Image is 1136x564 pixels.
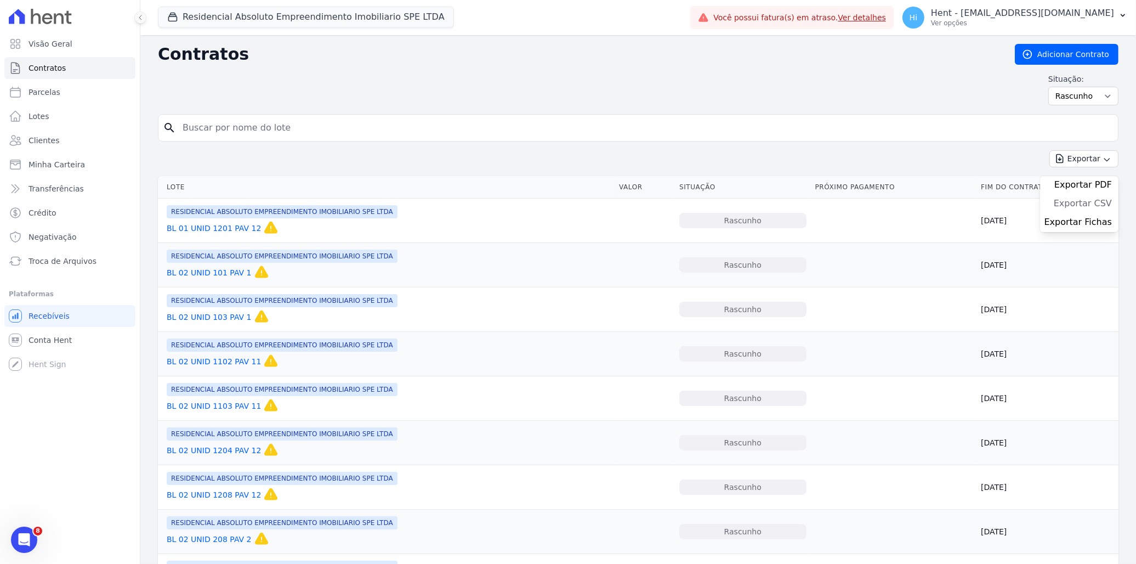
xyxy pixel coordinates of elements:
[167,401,261,411] a: BL 02 UNID 1103 PAV 11
[679,391,806,406] div: Rascunho
[167,445,261,456] a: BL 02 UNID 1204 PAV 12
[4,154,135,176] a: Minha Carteira
[976,287,1118,332] td: [DATE]
[167,267,252,278] a: BL 02 UNID 101 PAV 1
[167,312,252,323] a: BL 02 UNID 103 PAV 1
[4,178,135,200] a: Transferências
[1054,198,1112,209] span: Exportar CSV
[1049,150,1118,167] button: Exportar
[4,105,135,127] a: Lotes
[894,2,1136,33] button: Hi Hent - [EMAIL_ADDRESS][DOMAIN_NAME] Ver opções
[976,465,1118,510] td: [DATE]
[679,302,806,317] div: Rascunho
[29,87,60,98] span: Parcelas
[679,524,806,539] div: Rascunho
[976,421,1118,465] td: [DATE]
[167,339,397,352] span: RESIDENCIAL ABSOLUTO EMPREENDIMENTO IMOBILIARIO SPE LTDA
[1048,74,1118,84] label: Situação:
[679,435,806,450] div: Rascunho
[29,207,56,218] span: Crédito
[4,57,135,79] a: Contratos
[931,8,1114,19] p: Hent - [EMAIL_ADDRESS][DOMAIN_NAME]
[29,38,72,49] span: Visão Geral
[167,489,261,500] a: BL 02 UNID 1208 PAV 12
[29,335,72,346] span: Conta Hent
[29,135,59,146] span: Clientes
[976,376,1118,421] td: [DATE]
[167,250,397,263] span: RESIDENCIAL ABSOLUTO EMPREENDIMENTO IMOBILIARIO SPE LTDA
[4,202,135,224] a: Crédito
[167,294,397,307] span: RESIDENCIAL ABSOLUTO EMPREENDIMENTO IMOBILIARIO SPE LTDA
[4,305,135,327] a: Recebíveis
[4,226,135,248] a: Negativação
[931,19,1114,27] p: Ver opções
[1015,44,1118,65] a: Adicionar Contrato
[675,176,811,199] th: Situação
[158,44,997,64] h2: Contratos
[167,356,261,367] a: BL 02 UNID 1102 PAV 11
[167,223,261,234] a: BL 01 UNID 1201 PAV 12
[1054,179,1112,190] span: Exportar PDF
[29,63,66,74] span: Contratos
[29,311,70,322] span: Recebíveis
[976,332,1118,376] td: [DATE]
[158,176,615,199] th: Lote
[29,111,49,122] span: Lotes
[33,527,42,535] span: 8
[615,176,675,199] th: Valor
[158,7,454,27] button: Residencial Absoluto Empreendimento Imobiliario SPE LTDA
[679,257,806,273] div: Rascunho
[713,12,886,24] span: Você possui fatura(s) em atraso.
[4,129,135,151] a: Clientes
[29,159,85,170] span: Minha Carteira
[838,13,886,22] a: Ver detalhes
[29,256,96,267] span: Troca de Arquivos
[976,510,1118,554] td: [DATE]
[4,33,135,55] a: Visão Geral
[163,121,176,134] i: search
[976,199,1118,243] td: [DATE]
[1044,217,1114,230] a: Exportar Fichas
[29,183,84,194] span: Transferências
[679,480,806,495] div: Rascunho
[1054,179,1114,193] a: Exportar PDF
[29,232,77,242] span: Negativação
[1054,198,1114,211] a: Exportar CSV
[167,427,397,441] span: RESIDENCIAL ABSOLUTO EMPREENDIMENTO IMOBILIARIO SPE LTDA
[167,205,397,218] span: RESIDENCIAL ABSOLUTO EMPREENDIMENTO IMOBILIARIO SPE LTDA
[811,176,977,199] th: Próximo Pagamento
[4,81,135,103] a: Parcelas
[167,472,397,485] span: RESIDENCIAL ABSOLUTO EMPREENDIMENTO IMOBILIARIO SPE LTDA
[1044,217,1112,228] span: Exportar Fichas
[4,329,135,351] a: Conta Hent
[976,243,1118,287] td: [DATE]
[679,213,806,228] div: Rascunho
[11,527,37,553] iframe: Intercom live chat
[9,287,131,301] div: Plataformas
[167,516,397,529] span: RESIDENCIAL ABSOLUTO EMPREENDIMENTO IMOBILIARIO SPE LTDA
[4,250,135,272] a: Troca de Arquivos
[167,383,397,396] span: RESIDENCIAL ABSOLUTO EMPREENDIMENTO IMOBILIARIO SPE LTDA
[976,176,1118,199] th: Fim do Contrato
[167,534,252,545] a: BL 02 UNID 208 PAV 2
[910,14,917,21] span: Hi
[679,346,806,362] div: Rascunho
[176,117,1114,139] input: Buscar por nome do lote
